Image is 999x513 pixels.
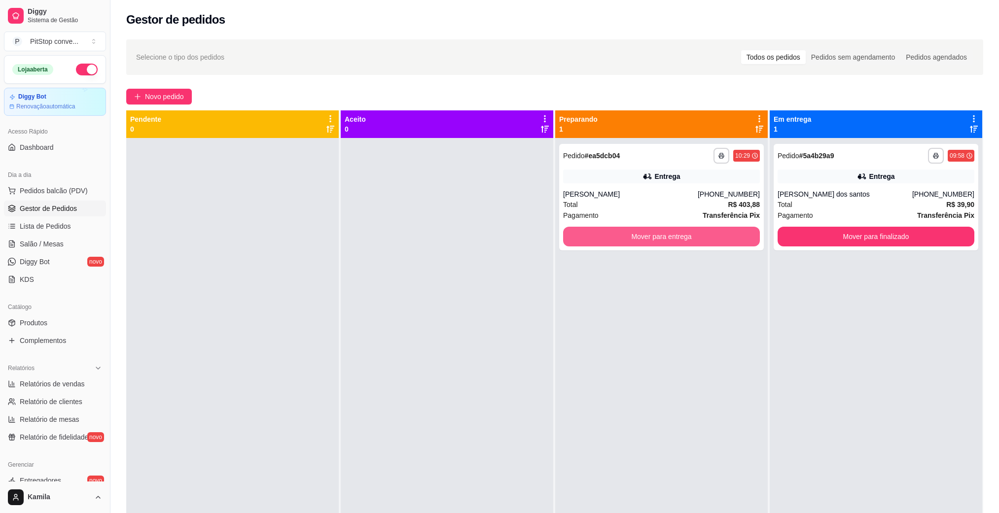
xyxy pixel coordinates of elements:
[4,411,106,427] a: Relatório de mesas
[703,211,760,219] strong: Transferência Pix
[30,36,78,46] div: PitStop conve ...
[778,199,792,210] span: Total
[4,4,106,28] a: DiggySistema de Gestão
[20,379,85,389] span: Relatórios de vendas
[559,124,598,134] p: 1
[563,227,760,246] button: Mover para entrega
[20,186,88,196] span: Pedidos balcão (PDV)
[778,189,912,199] div: [PERSON_NAME] dos santos
[134,93,141,100] span: plus
[950,152,964,160] div: 09:58
[4,88,106,116] a: Diggy BotRenovaçãoautomática
[912,189,974,199] div: [PHONE_NUMBER]
[778,210,813,221] span: Pagamento
[774,124,811,134] p: 1
[4,457,106,473] div: Gerenciar
[900,50,972,64] div: Pedidos agendados
[741,50,806,64] div: Todos os pedidos
[778,152,799,160] span: Pedido
[20,239,64,249] span: Salão / Mesas
[130,114,161,124] p: Pendente
[130,124,161,134] p: 0
[20,318,47,328] span: Produtos
[16,103,75,110] article: Renovação automática
[778,227,974,246] button: Mover para finalizado
[345,114,366,124] p: Aceito
[774,114,811,124] p: Em entrega
[20,336,66,345] span: Complementos
[735,152,750,160] div: 10:29
[654,171,680,181] div: Entrega
[799,152,834,160] strong: # 5a4b29a9
[20,432,88,442] span: Relatório de fidelidade
[4,485,106,509] button: Kamila
[869,171,894,181] div: Entrega
[28,493,90,502] span: Kamila
[4,394,106,410] a: Relatório de clientes
[946,201,974,208] strong: R$ 39,90
[28,7,102,16] span: Diggy
[563,199,578,210] span: Total
[20,221,71,231] span: Lista de Pedidos
[20,257,50,267] span: Diggy Bot
[4,124,106,139] div: Acesso Rápido
[145,91,184,102] span: Novo pedido
[20,274,34,284] span: KDS
[12,36,22,46] span: P
[585,152,620,160] strong: # ea5dcb04
[917,211,974,219] strong: Transferência Pix
[136,52,224,63] span: Selecione o tipo dos pedidos
[76,64,98,75] button: Alterar Status
[806,50,900,64] div: Pedidos sem agendamento
[126,12,225,28] h2: Gestor de pedidos
[20,476,61,485] span: Entregadores
[4,139,106,155] a: Dashboard
[4,333,106,348] a: Complementos
[4,236,106,252] a: Salão / Mesas
[4,429,106,445] a: Relatório de fidelidadenovo
[4,272,106,287] a: KDS
[4,376,106,392] a: Relatórios de vendas
[4,167,106,183] div: Dia a dia
[18,93,46,101] article: Diggy Bot
[20,204,77,213] span: Gestor de Pedidos
[4,254,106,270] a: Diggy Botnovo
[4,473,106,488] a: Entregadoresnovo
[345,124,366,134] p: 0
[4,218,106,234] a: Lista de Pedidos
[28,16,102,24] span: Sistema de Gestão
[4,32,106,51] button: Select a team
[8,364,35,372] span: Relatórios
[4,201,106,216] a: Gestor de Pedidos
[728,201,760,208] strong: R$ 403,88
[20,142,54,152] span: Dashboard
[559,114,598,124] p: Preparando
[698,189,760,199] div: [PHONE_NUMBER]
[563,189,698,199] div: [PERSON_NAME]
[563,210,599,221] span: Pagamento
[12,64,53,75] div: Loja aberta
[20,397,82,407] span: Relatório de clientes
[4,183,106,199] button: Pedidos balcão (PDV)
[4,299,106,315] div: Catálogo
[4,315,106,331] a: Produtos
[20,414,79,424] span: Relatório de mesas
[563,152,585,160] span: Pedido
[126,89,192,104] button: Novo pedido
